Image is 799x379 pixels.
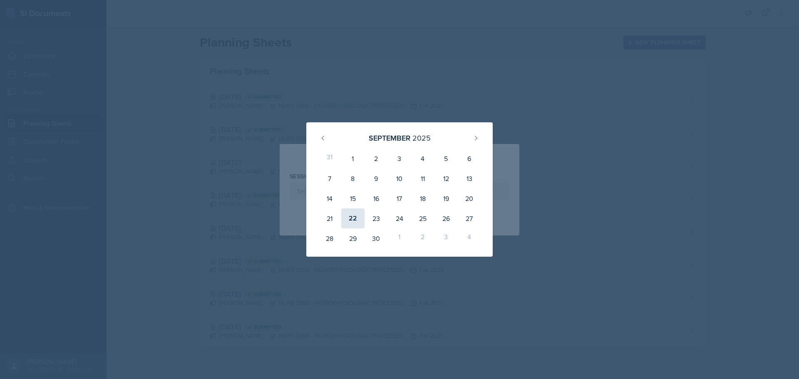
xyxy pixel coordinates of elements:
div: 4 [458,228,481,248]
div: 23 [365,208,388,228]
div: 20 [458,188,481,208]
div: 18 [411,188,434,208]
div: 22 [341,208,365,228]
div: 28 [318,228,341,248]
div: 10 [388,168,411,188]
div: September [369,132,410,144]
div: 2 [365,149,388,168]
div: 27 [458,208,481,228]
div: 17 [388,188,411,208]
div: 30 [365,228,388,248]
div: 3 [434,228,458,248]
div: 4 [411,149,434,168]
div: 19 [434,188,458,208]
div: 3 [388,149,411,168]
div: 7 [318,168,341,188]
div: 2025 [412,132,431,144]
div: 25 [411,208,434,228]
div: 5 [434,149,458,168]
div: 11 [411,168,434,188]
div: 14 [318,188,341,208]
div: 8 [341,168,365,188]
div: 16 [365,188,388,208]
div: 29 [341,228,365,248]
div: 26 [434,208,458,228]
div: 1 [388,228,411,248]
div: 15 [341,188,365,208]
div: 12 [434,168,458,188]
div: 24 [388,208,411,228]
div: 13 [458,168,481,188]
div: 1 [341,149,365,168]
div: 2 [411,228,434,248]
div: 6 [458,149,481,168]
div: 21 [318,208,341,228]
div: 9 [365,168,388,188]
div: 31 [318,149,341,168]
